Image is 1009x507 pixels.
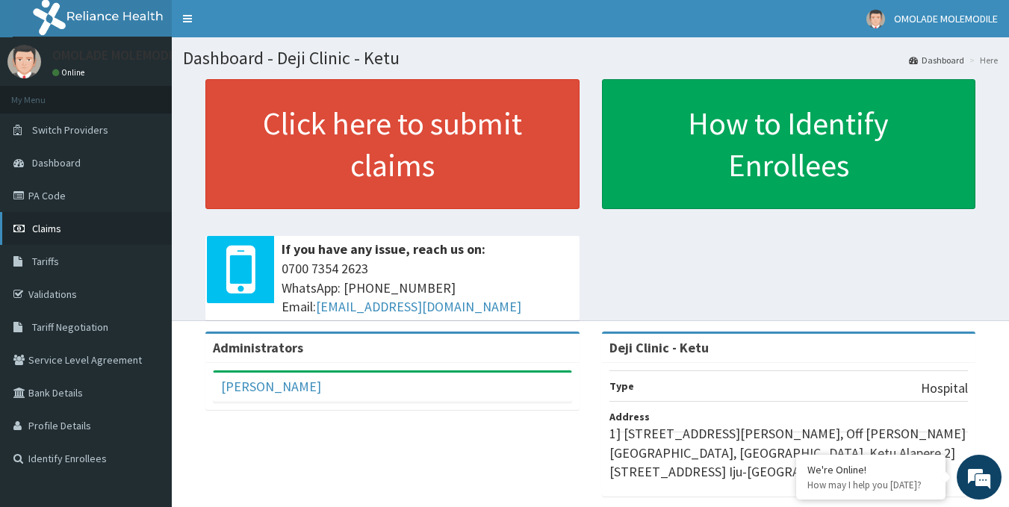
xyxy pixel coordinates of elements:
p: Hospital [921,379,968,398]
span: OMOLADE MOLEMODILE [894,12,998,25]
span: Dashboard [32,156,81,169]
a: How to Identify Enrollees [602,79,976,209]
p: OMOLADE MOLEMODILE [52,49,186,62]
span: Claims [32,222,61,235]
img: User Image [7,45,41,78]
li: Here [966,54,998,66]
a: Online [52,67,88,78]
span: Switch Providers [32,123,108,137]
b: If you have any issue, reach us on: [282,240,485,258]
span: 0700 7354 2623 WhatsApp: [PHONE_NUMBER] Email: [282,259,572,317]
a: Dashboard [909,54,964,66]
strong: Deji Clinic - Ketu [609,339,709,356]
span: Tariff Negotiation [32,320,108,334]
b: Address [609,410,650,423]
span: Tariffs [32,255,59,268]
img: User Image [866,10,885,28]
a: Click here to submit claims [205,79,580,209]
a: [EMAIL_ADDRESS][DOMAIN_NAME] [316,298,521,315]
div: We're Online! [807,463,934,476]
b: Administrators [213,339,303,356]
p: 1] [STREET_ADDRESS][PERSON_NAME], Off [PERSON_NAME][GEOGRAPHIC_DATA], [GEOGRAPHIC_DATA], Ketu Ala... [609,424,969,482]
a: [PERSON_NAME] [221,378,321,395]
b: Type [609,379,634,393]
h1: Dashboard - Deji Clinic - Ketu [183,49,998,68]
p: How may I help you today? [807,479,934,491]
